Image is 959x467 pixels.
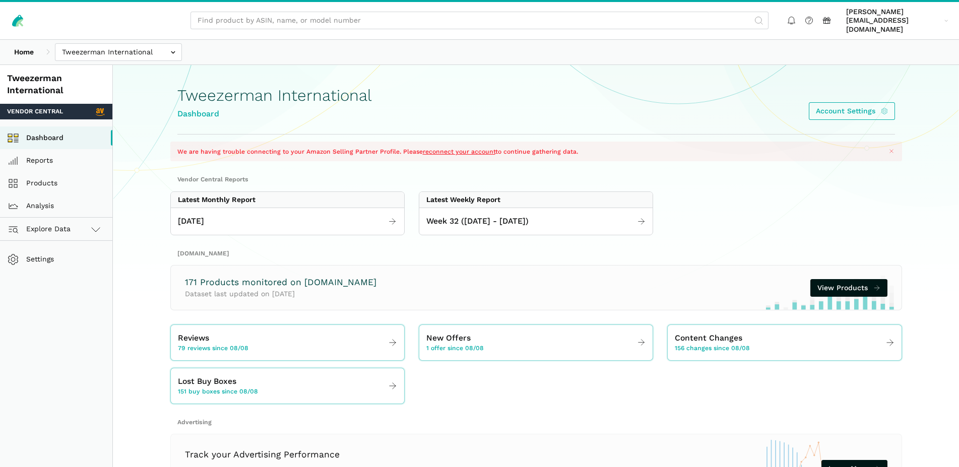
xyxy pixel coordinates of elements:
[426,344,484,353] span: 1 offer since 08/08
[178,195,255,205] div: Latest Monthly Report
[178,332,209,345] span: Reviews
[171,372,404,400] a: Lost Buy Boxes 151 buy boxes since 08/08
[177,418,895,427] h2: Advertising
[185,448,480,461] h3: Track your Advertising Performance
[7,107,63,116] span: Vendor Central
[171,328,404,357] a: Reviews 79 reviews since 08/08
[177,147,878,156] p: We are having trouble connecting to your Amazon Selling Partner Profile. Please to continue gathe...
[817,283,868,293] span: View Products
[810,279,887,297] a: View Products
[419,328,653,357] a: New Offers 1 offer since 08/08
[177,249,895,258] h2: [DOMAIN_NAME]
[185,276,376,289] h3: 171 Products monitored on [DOMAIN_NAME]
[177,175,895,184] h2: Vendor Central Reports
[426,332,471,345] span: New Offers
[426,195,500,205] div: Latest Weekly Report
[178,344,248,353] span: 79 reviews since 08/08
[7,43,41,61] a: Home
[171,212,404,231] a: [DATE]
[419,212,653,231] a: Week 32 ([DATE] - [DATE])
[423,148,495,155] a: reconnect your account
[7,72,105,97] div: Tweezerman International
[668,328,901,357] a: Content Changes 156 changes since 08/08
[190,12,769,29] input: Find product by ASIN, name, or model number
[426,215,529,228] span: Week 32 ([DATE] - [DATE])
[846,8,941,34] span: [PERSON_NAME][EMAIL_ADDRESS][DOMAIN_NAME]
[11,223,71,235] span: Explore Data
[843,6,952,36] a: [PERSON_NAME][EMAIL_ADDRESS][DOMAIN_NAME]
[55,43,182,61] input: Tweezerman International
[178,387,258,396] span: 151 buy boxes since 08/08
[185,289,376,299] p: Dataset last updated on [DATE]
[178,215,204,228] span: [DATE]
[809,102,895,120] a: Account Settings
[177,87,372,104] h1: Tweezerman International
[177,108,372,120] div: Dashboard
[675,344,750,353] span: 156 changes since 08/08
[675,332,742,345] span: Content Changes
[885,145,898,158] button: Close
[178,375,236,388] span: Lost Buy Boxes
